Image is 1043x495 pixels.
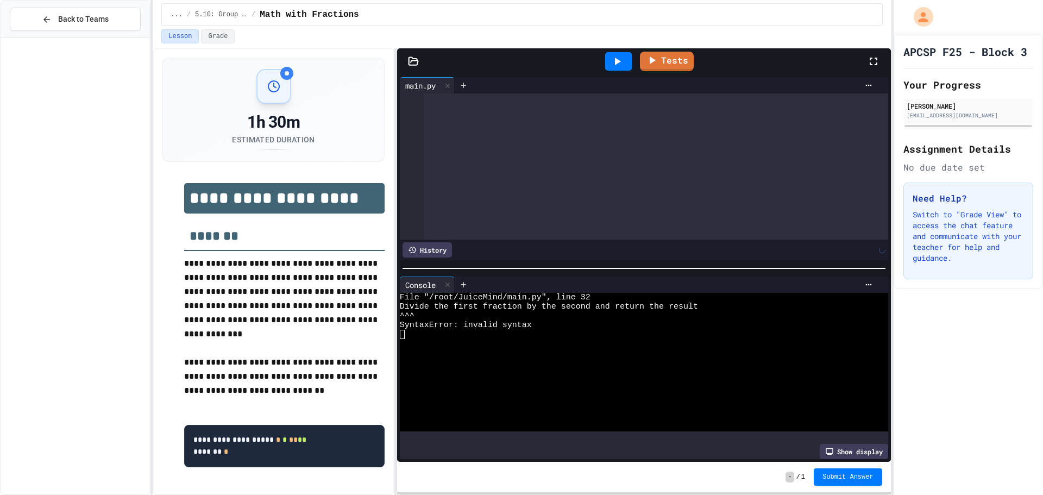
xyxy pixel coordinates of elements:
[903,161,1033,174] div: No due date set
[232,112,315,132] div: 1h 30m
[814,468,882,486] button: Submit Answer
[161,29,199,43] button: Lesson
[400,302,698,311] span: Divide the first fraction by the second and return the result
[913,192,1024,205] h3: Need Help?
[640,52,694,71] a: Tests
[796,473,800,481] span: /
[403,242,452,258] div: History
[822,473,874,481] span: Submit Answer
[902,4,936,29] div: My Account
[801,473,805,481] span: 1
[400,293,590,302] span: File "/root/JuiceMind/main.py", line 32
[786,472,794,483] span: -
[903,141,1033,156] h2: Assignment Details
[400,80,441,91] div: main.py
[820,444,888,459] div: Show display
[907,101,1030,111] div: [PERSON_NAME]
[260,8,359,21] span: Math with Fractions
[913,209,1024,264] p: Switch to "Grade View" to access the chat feature and communicate with your teacher for help and ...
[400,311,414,321] span: ^^^
[187,10,191,19] span: /
[171,10,183,19] span: ...
[907,111,1030,120] div: [EMAIL_ADDRESS][DOMAIN_NAME]
[58,14,109,25] span: Back to Teams
[400,77,455,93] div: main.py
[400,321,532,330] span: SyntaxError: invalid syntax
[997,452,1032,484] iframe: chat widget
[252,10,255,19] span: /
[201,29,235,43] button: Grade
[953,404,1032,450] iframe: chat widget
[903,77,1033,92] h2: Your Progress
[400,279,441,291] div: Console
[903,44,1027,59] h1: APCSP F25 - Block 3
[232,134,315,145] div: Estimated Duration
[195,10,247,19] span: 5.10: Group Project - Math with Fractions
[10,8,141,31] button: Back to Teams
[400,277,455,293] div: Console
